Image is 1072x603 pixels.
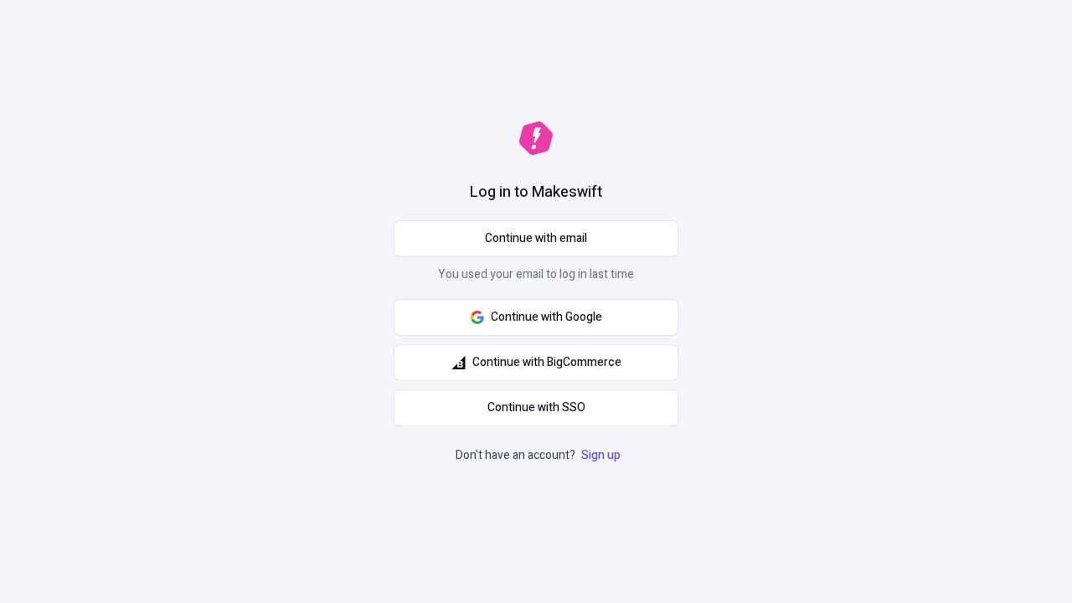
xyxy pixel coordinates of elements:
span: Continue with email [485,229,587,248]
button: Continue with BigCommerce [394,344,678,381]
a: Sign up [578,446,624,464]
h1: Log in to Makeswift [470,182,602,204]
span: Continue with BigCommerce [472,353,621,372]
p: Don't have an account? [456,446,624,465]
p: You used your email to log in last time [394,265,678,291]
button: Continue with email [394,220,678,257]
span: Continue with Google [491,308,602,327]
button: Continue with Google [394,299,678,336]
a: Continue with SSO [394,389,678,426]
